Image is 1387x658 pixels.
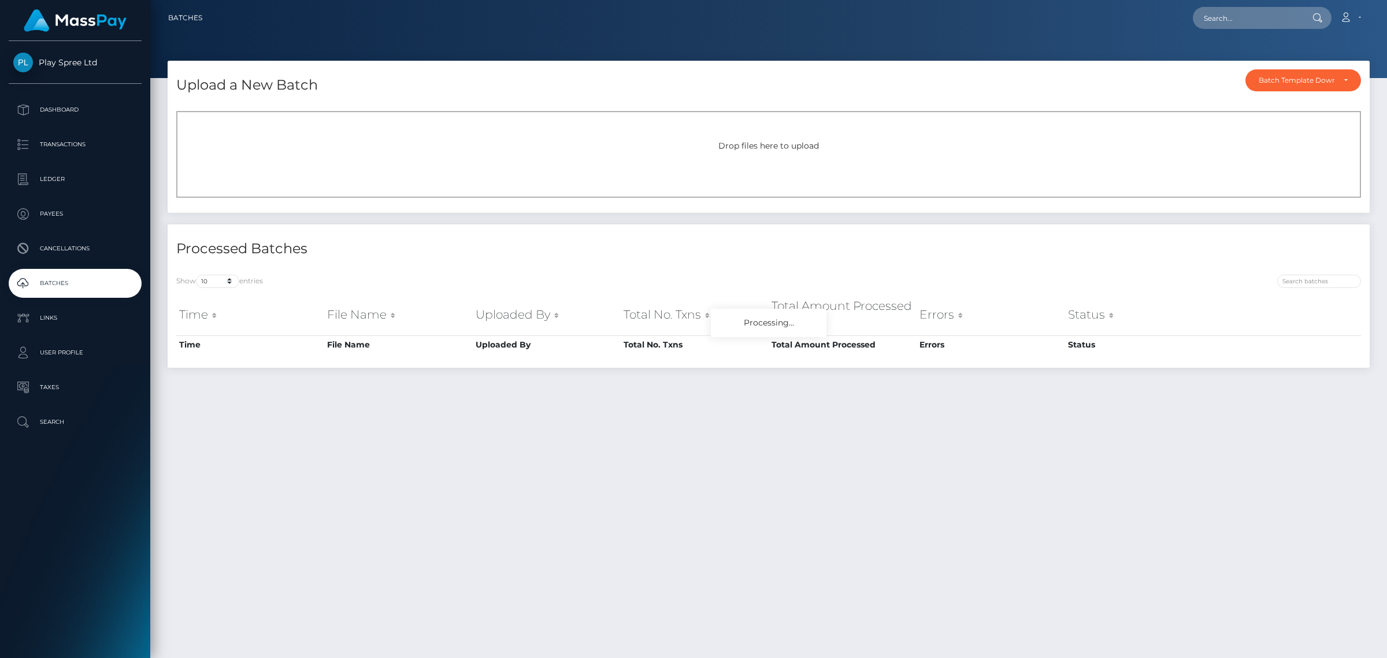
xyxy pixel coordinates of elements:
th: Total No. Txns [621,294,769,335]
p: Taxes [13,379,137,396]
p: Ledger [13,171,137,188]
img: Play Spree Ltd [13,53,33,72]
th: Status [1065,335,1213,354]
th: Total No. Txns [621,335,769,354]
p: Batches [13,275,137,292]
h4: Processed Batches [176,239,760,259]
div: Processing... [711,309,826,337]
input: Search batches [1277,275,1361,288]
a: Cancellations [9,234,142,263]
span: Play Spree Ltd [9,57,142,68]
select: Showentries [196,275,239,288]
a: Payees [9,199,142,228]
p: Cancellations [13,240,137,257]
th: Uploaded By [473,294,621,335]
a: Search [9,408,142,437]
button: Batch Template Download [1245,69,1361,91]
th: Errors [917,335,1065,354]
th: Status [1065,294,1213,335]
span: Drop files here to upload [718,141,819,151]
a: Batches [9,269,142,298]
th: Time [176,335,324,354]
div: Batch Template Download [1259,76,1334,85]
a: Ledger [9,165,142,194]
input: Search... [1193,7,1301,29]
th: Time [176,294,324,335]
p: Payees [13,205,137,223]
th: Total Amount Processed [769,335,917,354]
p: Transactions [13,136,137,153]
a: Taxes [9,373,142,402]
th: File Name [324,294,472,335]
a: Batches [168,6,202,30]
a: Links [9,304,142,332]
label: Show entries [176,275,263,288]
img: MassPay Logo [24,9,127,32]
a: Transactions [9,130,142,159]
p: User Profile [13,344,137,361]
th: Total Amount Processed [769,294,917,335]
p: Dashboard [13,101,137,119]
th: File Name [324,335,472,354]
p: Links [13,309,137,327]
th: Errors [917,294,1065,335]
h4: Upload a New Batch [176,75,318,95]
a: Dashboard [9,95,142,124]
p: Search [13,413,137,431]
th: Uploaded By [473,335,621,354]
a: User Profile [9,338,142,367]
